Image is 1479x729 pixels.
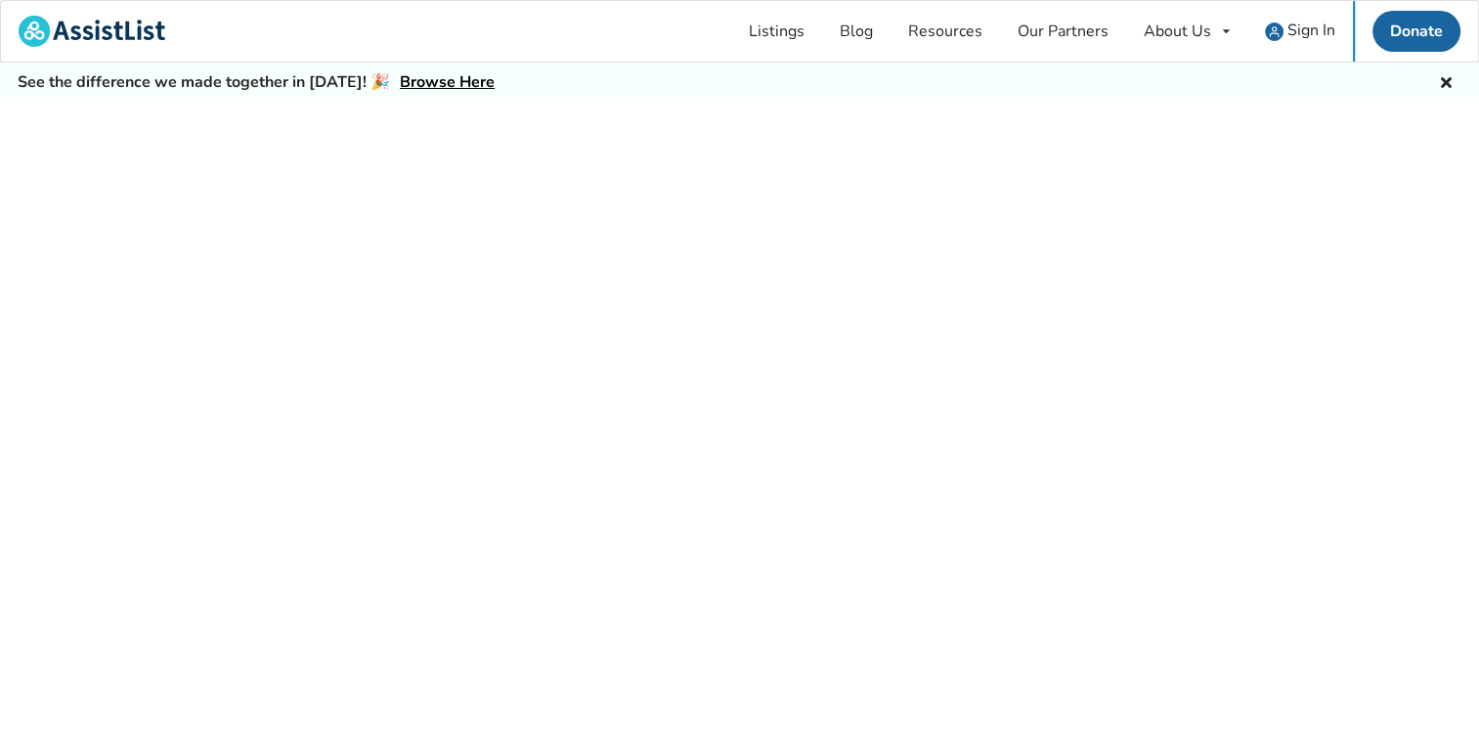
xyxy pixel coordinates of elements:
[1287,20,1335,41] span: Sign In
[1247,1,1353,62] a: user icon Sign In
[731,1,822,62] a: Listings
[18,72,495,93] h5: See the difference we made together in [DATE]! 🎉
[1265,22,1283,41] img: user icon
[1000,1,1126,62] a: Our Partners
[1144,23,1211,39] div: About Us
[822,1,891,62] a: Blog
[400,71,495,93] a: Browse Here
[19,16,165,47] img: assistlist-logo
[891,1,1000,62] a: Resources
[1372,11,1460,52] a: Donate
